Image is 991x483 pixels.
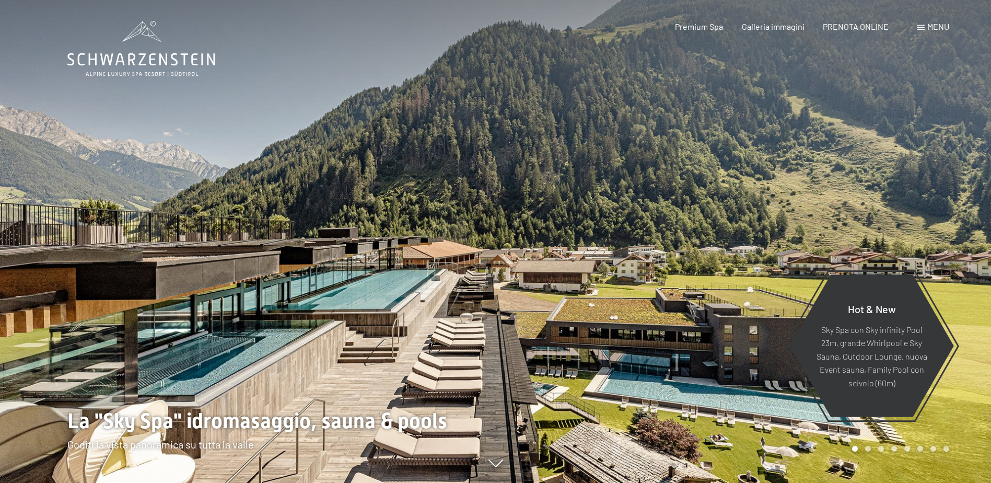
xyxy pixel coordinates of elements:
div: Carousel Pagination [848,446,949,452]
a: Hot & New Sky Spa con Sky infinity Pool 23m, grande Whirlpool e Sky Sauna, Outdoor Lounge, nuova ... [789,274,954,418]
div: Carousel Page 8 [943,446,949,452]
a: PRENOTA ONLINE [823,21,889,31]
div: Carousel Page 4 [891,446,897,452]
a: Premium Spa [675,21,723,31]
a: Galleria immagini [742,21,805,31]
div: Carousel Page 3 [878,446,884,452]
div: Carousel Page 6 [917,446,923,452]
div: Carousel Page 2 [865,446,871,452]
div: Carousel Page 5 [904,446,910,452]
div: Carousel Page 7 [930,446,936,452]
span: Hot & New [848,302,896,315]
span: Menu [927,21,949,31]
p: Sky Spa con Sky infinity Pool 23m, grande Whirlpool e Sky Sauna, Outdoor Lounge, nuova Event saun... [815,323,928,389]
div: Carousel Page 1 (Current Slide) [852,446,858,452]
